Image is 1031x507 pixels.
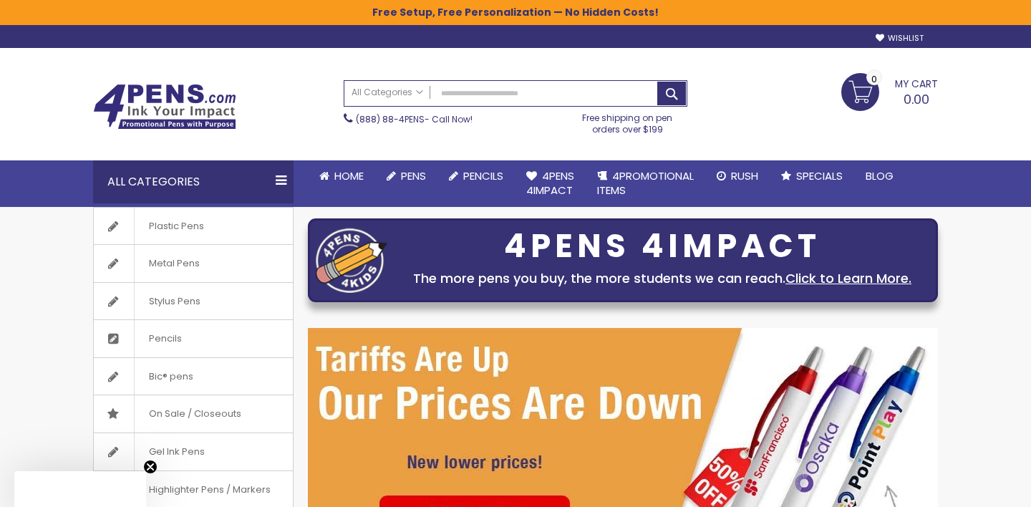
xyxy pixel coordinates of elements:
a: 4PROMOTIONALITEMS [586,160,705,207]
a: Pencils [94,320,293,357]
span: Metal Pens [134,245,214,282]
div: The more pens you buy, the more students we can reach. [395,269,930,289]
span: Stylus Pens [134,283,215,320]
img: 4Pens Custom Pens and Promotional Products [93,84,236,130]
a: Home [308,160,375,192]
a: Bic® pens [94,358,293,395]
a: 4Pens4impact [515,160,586,207]
span: All Categories [352,87,423,98]
span: 0.00 [904,90,929,108]
span: 4PROMOTIONAL ITEMS [597,168,694,198]
span: On Sale / Closeouts [134,395,256,433]
button: Close teaser [143,460,158,474]
a: Stylus Pens [94,283,293,320]
a: Gel Ink Pens [94,433,293,470]
a: Pencils [437,160,515,192]
a: On Sale / Closeouts [94,395,293,433]
span: Bic® pens [134,358,208,395]
a: Wishlist [876,33,924,44]
div: All Categories [93,160,294,203]
a: Click to Learn More. [785,269,911,287]
span: Blog [866,168,894,183]
a: 0.00 0 [841,73,938,109]
span: Plastic Pens [134,208,218,245]
a: Blog [854,160,905,192]
span: Pencils [134,320,196,357]
a: Plastic Pens [94,208,293,245]
span: - Call Now! [356,113,473,125]
span: Home [334,168,364,183]
span: Pens [401,168,426,183]
div: 4PENS 4IMPACT [395,231,930,261]
a: Pens [375,160,437,192]
span: Gel Ink Pens [134,433,219,470]
a: Metal Pens [94,245,293,282]
span: Pencils [463,168,503,183]
img: four_pen_logo.png [316,228,387,293]
div: Free shipping on pen orders over $199 [568,107,688,135]
span: Specials [796,168,843,183]
a: All Categories [344,81,430,105]
a: (888) 88-4PENS [356,113,425,125]
span: 4Pens 4impact [526,168,574,198]
a: Rush [705,160,770,192]
a: Specials [770,160,854,192]
div: Close teaser [14,471,146,507]
span: Rush [731,168,758,183]
span: 0 [871,72,877,86]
